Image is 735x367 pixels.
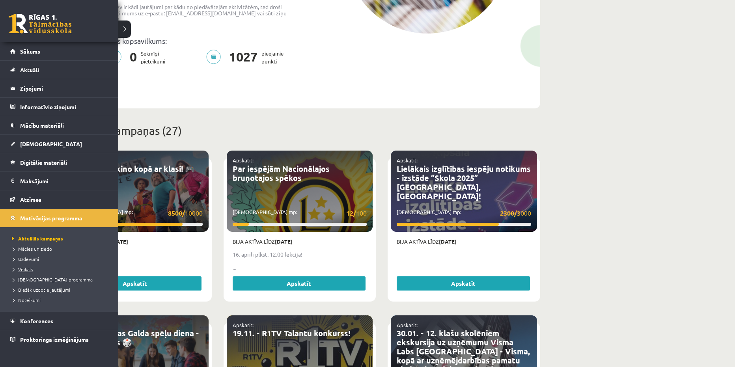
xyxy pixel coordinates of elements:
a: Maksājumi [10,172,108,190]
span: Digitālie materiāli [20,159,67,166]
a: Biežāk uzdotie jautājumi [10,286,110,293]
span: Sākums [20,48,40,55]
span: 100 [346,208,367,218]
a: 🎬 Apmeklē kino kopā ar klasi! 🎮 [68,164,195,174]
a: [DEMOGRAPHIC_DATA] programma [10,276,110,283]
a: Noteikumi [10,296,110,304]
span: [DEMOGRAPHIC_DATA] [20,140,82,147]
a: Uzdevumi [10,255,110,263]
a: Ziņojumi [10,79,108,97]
a: Apskatīt: [233,322,254,328]
a: Apskatīt: [397,157,418,164]
p: Bija aktīva līdz [397,238,531,246]
a: Informatīvie ziņojumi [10,98,108,116]
a: Aktuāli [10,61,108,79]
span: Uzdevumi [10,256,39,262]
a: Apskatīt: [397,322,418,328]
strong: 8500/ [168,209,185,217]
a: Konferences [10,312,108,330]
span: 0 [126,50,141,65]
span: Mācies un ziedo [10,246,52,252]
a: Apskatīt [233,276,366,291]
a: Rīgas 1. Tālmācības vidusskola [9,14,72,34]
a: Mācies un ziedo [10,245,110,252]
a: Mācību materiāli [10,116,108,134]
span: Aktuālās kampaņas [10,235,63,242]
p: [DEMOGRAPHIC_DATA] mp: [68,208,203,218]
a: Veikals [10,266,110,273]
span: Mācību materiāli [20,122,64,129]
a: Aktuālās kampaņas [10,235,110,242]
span: 10000 [168,208,203,218]
span: 1027 [225,50,261,65]
a: Lielākais izglītības iespēju notikums - izstāde “Skola 2025” [GEOGRAPHIC_DATA], [GEOGRAPHIC_DATA]! [397,164,531,201]
a: Apskatīt [397,276,530,291]
p: [DEMOGRAPHIC_DATA] mp: [233,208,367,218]
p: Tavs kopsavilkums: [107,37,294,45]
legend: Informatīvie ziņojumi [20,98,108,116]
a: 🎲 R1TV skolas Galda spēļu diena - 26. novembris 🎲 [68,328,199,347]
a: Apskatīt: [233,157,254,164]
a: 19.11. - R1TV Talantu konkurss! [233,328,350,338]
span: Motivācijas programma [20,214,82,222]
strong: [DATE] [439,238,457,245]
span: Atzīmes [20,196,41,203]
a: Proktoringa izmēģinājums [10,330,108,348]
span: Veikals [10,266,33,272]
span: Biežāk uzdotie jautājumi [10,287,70,293]
span: Aktuāli [20,66,39,73]
a: Par iespējām Nacionālajos bruņotajos spēkos [233,164,330,183]
span: Konferences [20,317,53,324]
p: [DEMOGRAPHIC_DATA] mp: [397,208,531,218]
p: pieejamie punkti [206,50,288,65]
p: Ja Tev ir kādi jautājumi par kādu no piedāvātajām aktivitātēm, tad droši raksti mums uz e-pastu: ... [107,4,294,22]
strong: [DATE] [275,238,293,245]
a: [DEMOGRAPHIC_DATA] [10,135,108,153]
strong: [DATE] [110,238,128,245]
strong: 2300/ [500,209,517,217]
a: Atzīmes [10,190,108,209]
p: Arhivētās kampaņas (27) [59,123,540,139]
span: [DEMOGRAPHIC_DATA] programma [10,276,93,283]
span: Proktoringa izmēģinājums [20,336,89,343]
p: Bija aktīva līdz [233,238,367,246]
span: Noteikumi [10,297,41,303]
legend: Ziņojumi [20,79,108,97]
span: 3000 [500,208,531,218]
p: ... [233,263,367,272]
a: Motivācijas programma [10,209,108,227]
strong: 12/ [346,209,356,217]
p: Bija aktīva līdz [68,238,203,246]
strong: 16. aprīlī plkst. 12.00 lekcija! [233,251,302,258]
a: Apskatīt [68,276,201,291]
p: ... [68,250,203,259]
legend: Maksājumi [20,172,108,190]
a: Digitālie materiāli [10,153,108,171]
p: Sekmīgi pieteikumi [107,50,170,65]
a: Sākums [10,42,108,60]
